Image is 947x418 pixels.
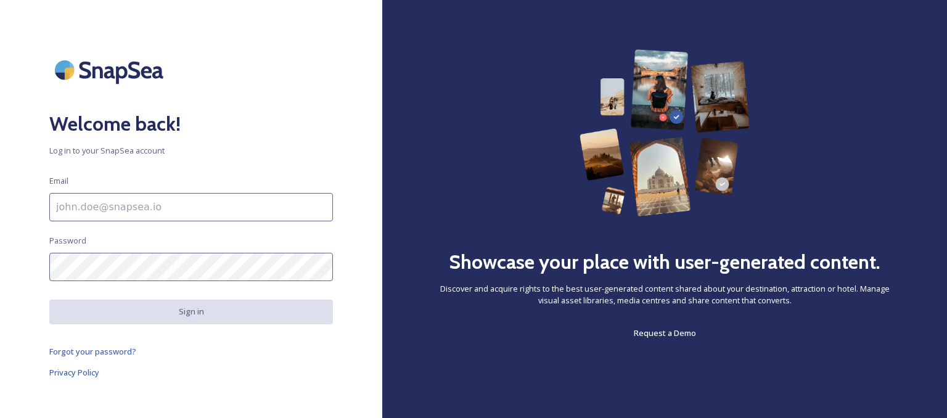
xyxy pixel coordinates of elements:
span: Email [49,175,68,187]
img: SnapSea Logo [49,49,173,91]
a: Forgot your password? [49,344,333,359]
span: Request a Demo [634,327,696,338]
img: 63b42ca75bacad526042e722_Group%20154-p-800.png [580,49,750,216]
span: Log in to your SnapSea account [49,145,333,157]
a: Privacy Policy [49,365,333,380]
h2: Showcase your place with user-generated content. [449,247,880,277]
span: Privacy Policy [49,367,99,378]
a: Request a Demo [634,326,696,340]
span: Forgot your password? [49,346,136,357]
input: john.doe@snapsea.io [49,193,333,221]
h2: Welcome back! [49,109,333,139]
button: Sign in [49,300,333,324]
span: Password [49,235,86,247]
span: Discover and acquire rights to the best user-generated content shared about your destination, att... [432,283,898,306]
